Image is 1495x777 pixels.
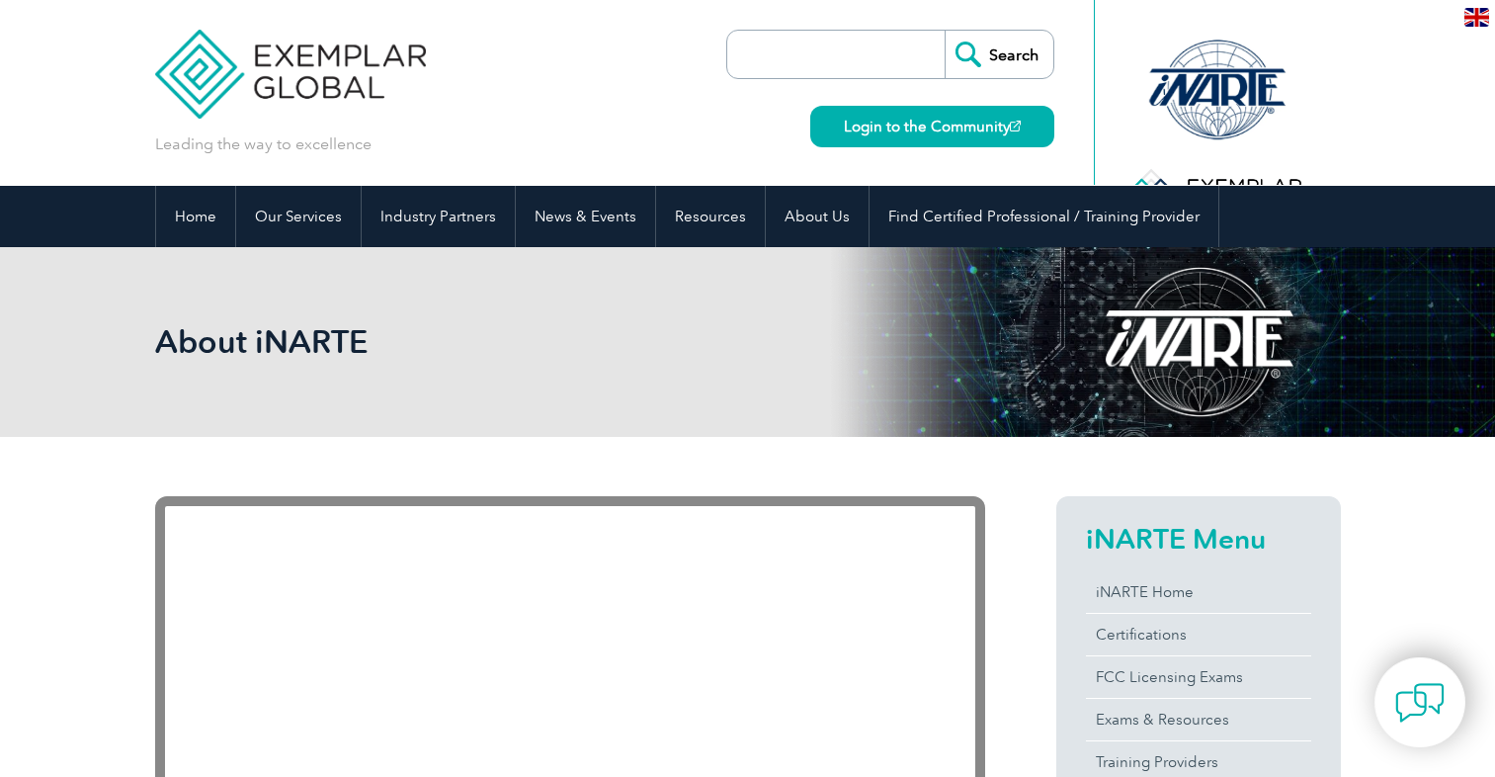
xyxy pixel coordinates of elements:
h2: About iNARTE [155,326,985,358]
input: Search [945,31,1053,78]
img: contact-chat.png [1395,678,1445,728]
a: News & Events [516,186,655,247]
a: Home [156,186,235,247]
a: Industry Partners [362,186,515,247]
a: About Us [766,186,869,247]
a: FCC Licensing Exams [1086,656,1311,698]
a: Exams & Resources [1086,699,1311,740]
h2: iNARTE Menu [1086,523,1311,555]
img: open_square.png [1010,121,1021,131]
a: Resources [656,186,765,247]
p: Leading the way to excellence [155,133,372,155]
a: Our Services [236,186,361,247]
a: Find Certified Professional / Training Provider [870,186,1218,247]
a: Certifications [1086,614,1311,655]
a: iNARTE Home [1086,571,1311,613]
img: en [1464,8,1489,27]
a: Login to the Community [810,106,1054,147]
